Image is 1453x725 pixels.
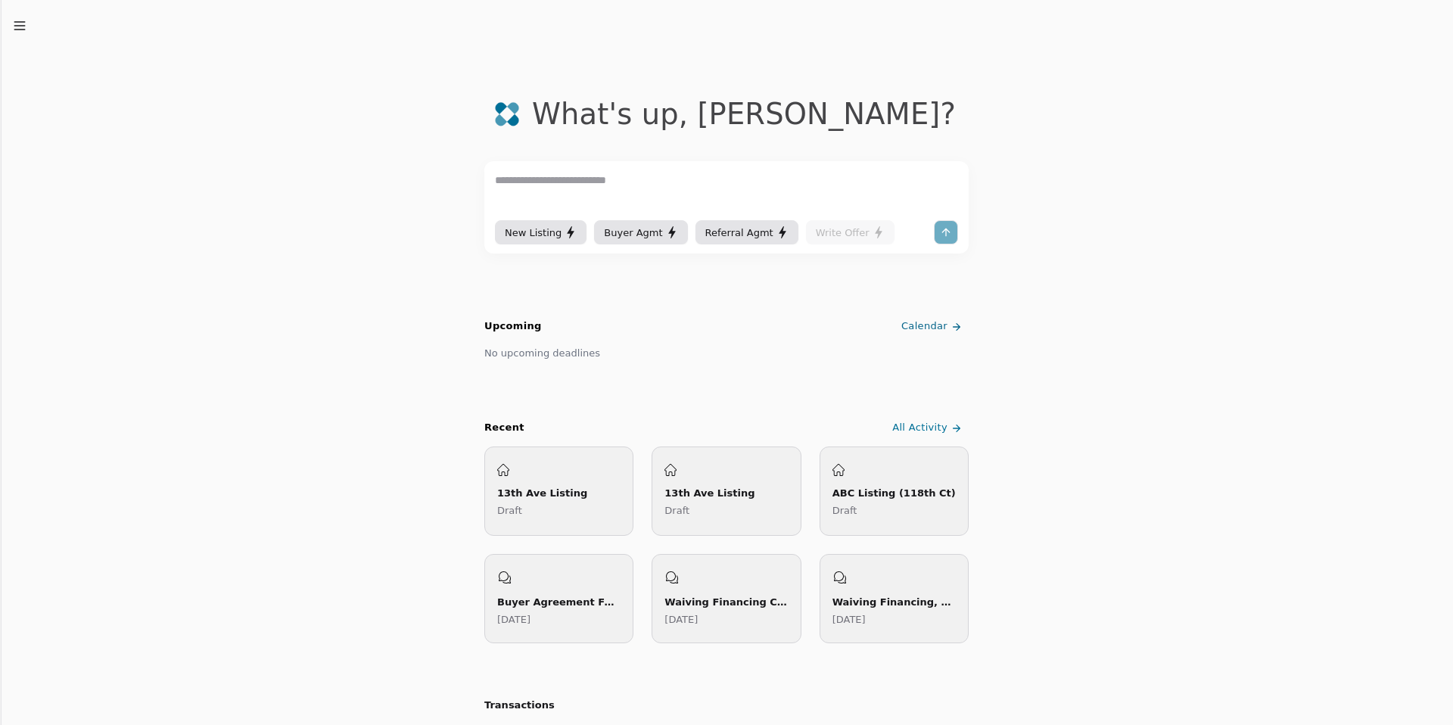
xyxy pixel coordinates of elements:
span: Referral Agmt [705,225,773,241]
time: Thursday, July 31, 2025 at 4:47:32 PM [832,614,866,625]
div: Recent [484,420,524,436]
a: Waiving Financing, Keeping Appraisal Contingency[DATE] [820,554,969,643]
div: ABC Listing (118th Ct) [832,485,956,501]
div: New Listing [505,225,577,241]
span: Calendar [901,319,947,334]
a: Calendar [898,314,969,339]
a: Buyer Agreement Form Preparation[DATE] [484,554,633,643]
p: Draft [497,503,621,518]
time: Thursday, July 31, 2025 at 4:48:11 PM [664,614,698,625]
span: Buyer Agmt [604,225,662,241]
button: Buyer Agmt [594,220,687,244]
div: No upcoming deadlines [484,345,600,361]
h2: Transactions [484,698,969,714]
button: New Listing [495,220,586,244]
div: Waiving Financing Contingency Steps [664,594,788,610]
span: All Activity [892,420,947,436]
img: logo [494,101,520,127]
a: Waiving Financing Contingency Steps[DATE] [652,554,801,643]
div: What's up , [PERSON_NAME] ? [532,97,956,131]
a: ABC Listing (118th Ct)Draft [820,447,969,536]
time: Tuesday, August 5, 2025 at 2:42:02 PM [497,614,530,625]
a: 13th Ave ListingDraft [484,447,633,536]
h2: Upcoming [484,319,542,334]
div: Buyer Agreement Form Preparation [497,594,621,610]
button: Referral Agmt [695,220,798,244]
p: Draft [664,503,788,518]
a: 13th Ave ListingDraft [652,447,801,536]
div: Waiving Financing, Keeping Appraisal Contingency [832,594,956,610]
div: 13th Ave Listing [664,485,788,501]
p: Draft [832,503,956,518]
a: All Activity [889,415,969,440]
div: 13th Ave Listing [497,485,621,501]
